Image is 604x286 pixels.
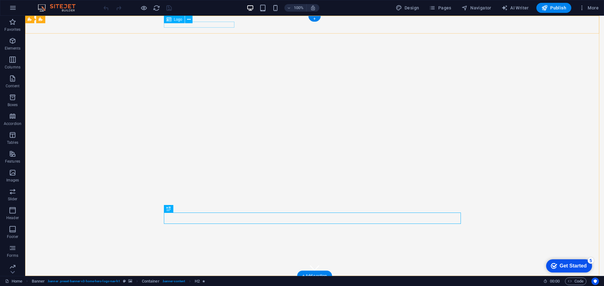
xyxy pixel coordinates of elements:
[7,234,18,239] p: Footer
[36,4,83,12] img: Editor Logo
[5,159,20,164] p: Features
[461,5,491,11] span: Navigator
[8,102,18,107] p: Boxes
[393,3,422,13] div: Design (Ctrl+Alt+Y)
[459,3,494,13] button: Navigator
[5,278,22,285] a: Click to cancel selection. Double-click to open Pages
[308,16,321,22] div: +
[32,278,45,285] span: Click to select. Double-click to edit
[565,278,586,285] button: Code
[153,4,160,12] button: reload
[568,278,584,285] span: Code
[429,5,451,11] span: Pages
[554,279,555,283] span: :
[162,278,185,285] span: . banner-content
[579,5,599,11] span: More
[128,279,132,283] i: This element contains a background
[576,3,601,13] button: More
[393,3,422,13] button: Design
[202,279,205,283] i: Element contains an animation
[543,278,560,285] h6: Session time
[591,278,599,285] button: Usercentrics
[7,140,18,145] p: Tables
[5,65,20,70] p: Columns
[7,253,18,258] p: Forms
[536,3,571,13] button: Publish
[550,278,560,285] span: 00 00
[8,197,18,202] p: Slider
[284,4,307,12] button: 100%
[6,215,19,220] p: Header
[4,121,21,126] p: Accordion
[294,4,304,12] h6: 100%
[6,84,20,89] p: Content
[541,5,566,11] span: Publish
[501,5,529,11] span: AI Writer
[499,3,531,13] button: AI Writer
[5,3,51,16] div: Get Started 5 items remaining, 0% complete
[140,4,148,12] button: Click here to leave preview mode and continue editing
[195,278,200,285] span: Click to select. Double-click to edit
[297,271,332,281] div: + Add section
[19,7,46,13] div: Get Started
[123,279,126,283] i: This element is a customizable preset
[32,278,205,285] nav: breadcrumb
[174,18,182,21] span: Logo
[47,1,53,8] div: 5
[6,178,19,183] p: Images
[153,4,160,12] i: Reload page
[142,278,159,285] span: Click to select. Double-click to edit
[4,27,20,32] p: Favorites
[310,5,316,11] i: On resize automatically adjust zoom level to fit chosen device.
[396,5,419,11] span: Design
[5,46,21,51] p: Elements
[47,278,120,285] span: . banner .preset-banner-v3-home-hero-logo-nav-h1
[427,3,454,13] button: Pages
